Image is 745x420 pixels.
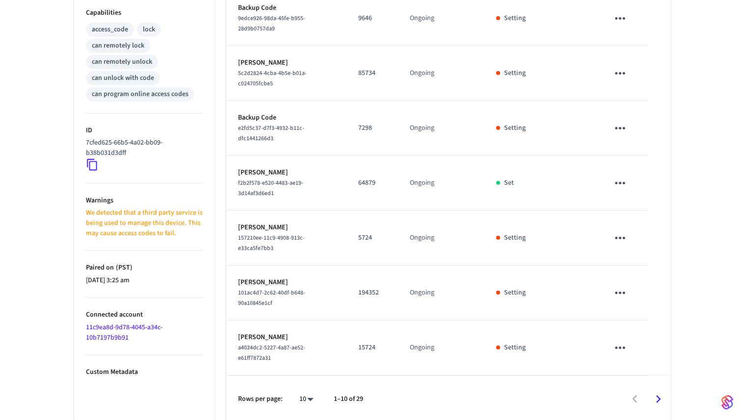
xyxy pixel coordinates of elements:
div: can remotely lock [92,41,144,51]
p: [PERSON_NAME] [238,168,335,178]
p: [PERSON_NAME] [238,58,335,68]
div: can unlock with code [92,73,154,83]
p: Custom Metadata [86,367,203,377]
p: Capabilities [86,8,203,18]
td: Ongoing [398,321,484,375]
div: lock [143,25,155,35]
p: Setting [504,13,526,24]
p: Backup Code [238,3,335,13]
img: SeamLogoGradient.69752ec5.svg [721,395,733,410]
p: Setting [504,68,526,78]
div: can program online access codes [92,89,188,99]
p: Rows per page: [238,394,283,404]
p: [PERSON_NAME] [238,222,335,233]
p: 7298 [358,123,386,133]
span: 101ac4d7-2c62-40df-b648-90a10845e1cf [238,289,305,307]
p: Setting [504,233,526,243]
td: Ongoing [398,101,484,156]
span: f2b2f578-e520-4483-ae19-3d14af3d6ed1 [238,179,303,198]
p: 15724 [358,343,386,353]
p: Paired on [86,263,203,273]
span: 9edce926-98da-45fe-b955-28d9b0757da9 [238,14,305,33]
p: Setting [504,288,526,298]
a: 11c9ea8d-9d78-4045-a34c-10b7197b9b91 [86,322,162,343]
div: 10 [294,392,318,406]
span: a4024dc2-5227-4a87-ae52-e61ff7872a31 [238,344,305,362]
span: ( PST ) [114,263,133,272]
p: [PERSON_NAME] [238,332,335,343]
td: Ongoing [398,211,484,266]
p: 194352 [358,288,386,298]
p: Warnings [86,196,203,206]
p: ID [86,125,203,136]
p: [PERSON_NAME] [238,277,335,288]
span: e2fd5c37-d7f3-4932-b11c-dfc1441266d3 [238,124,304,143]
td: Ongoing [398,266,484,321]
div: can remotely unlock [92,57,152,67]
p: 5724 [358,233,386,243]
td: Ongoing [398,156,484,211]
p: We detected that a third party service is being used to manage this device. This may cause access... [86,208,203,239]
button: Go to next page [647,388,670,411]
p: 64879 [358,178,386,188]
p: 1–10 of 29 [334,394,363,404]
p: Set [504,178,514,188]
div: access_code [92,25,128,35]
span: 5c2d2824-4cba-4b5e-b01a-c024705fcbe5 [238,69,307,88]
p: 9646 [358,13,386,24]
p: Connected account [86,310,203,320]
p: [DATE] 3:25 am [86,275,203,286]
p: 85734 [358,68,386,78]
p: Setting [504,123,526,133]
p: Backup Code [238,113,335,123]
p: 7cfed625-66b5-4a02-bb09-b38b031d3dff [86,138,199,158]
span: 157210ee-11c9-4908-913c-e33ca5fe7bb3 [238,234,305,252]
td: Ongoing [398,46,484,101]
p: Setting [504,343,526,353]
